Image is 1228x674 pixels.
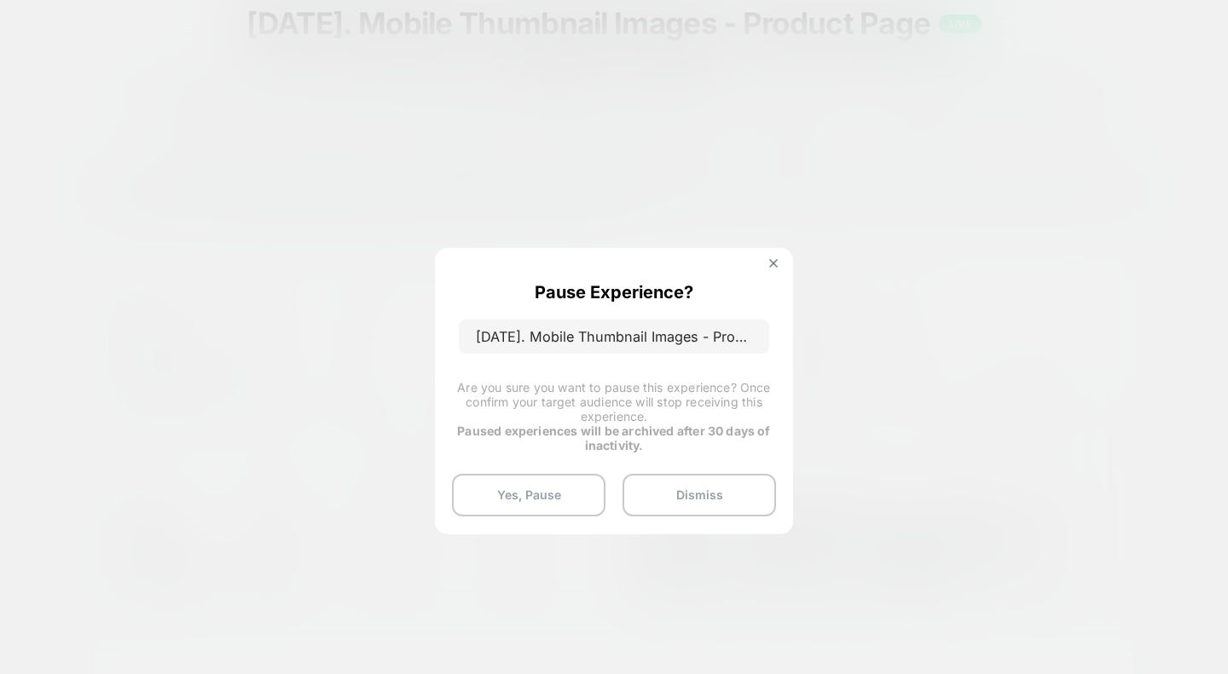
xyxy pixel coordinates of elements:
p: Pause Experience? [535,282,693,302]
p: [DATE]. Mobile Thumbnail Images - Product Page [459,320,769,354]
button: Yes, Pause [452,474,605,516]
strong: Paused experiences will be archived after 30 days of inactivity. [457,423,770,452]
span: Are you sure you want to pause this experience? Once confirm your target audience will stop recei... [457,380,770,423]
img: close [769,259,778,268]
button: Dismiss [623,474,776,516]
